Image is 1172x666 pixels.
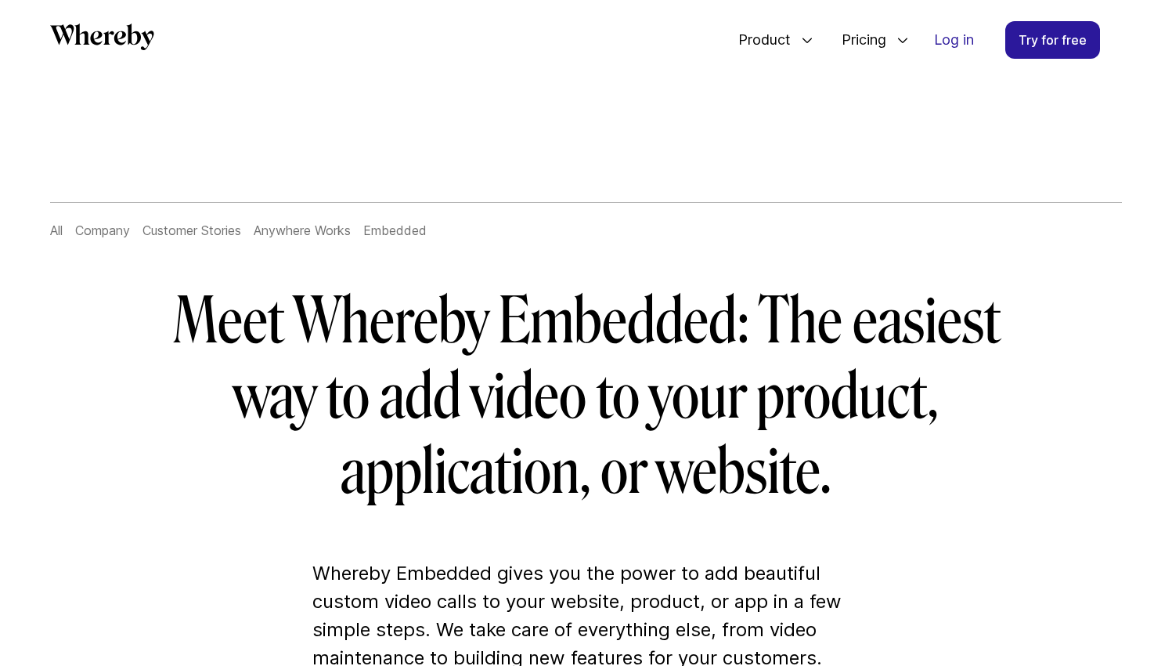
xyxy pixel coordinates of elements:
a: Embedded [363,223,427,238]
span: Product [723,14,795,66]
a: All [50,223,63,238]
a: Anywhere Works [254,223,351,238]
svg: Whereby [50,24,154,50]
a: Company [75,223,130,238]
a: Customer Stories [142,223,241,238]
span: Pricing [826,14,890,66]
a: Log in [921,22,986,58]
h1: Meet Whereby Embedded: The easiest way to add video to your product, application, or website. [135,284,1037,509]
a: Try for free [1005,21,1100,59]
a: Whereby [50,24,154,56]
